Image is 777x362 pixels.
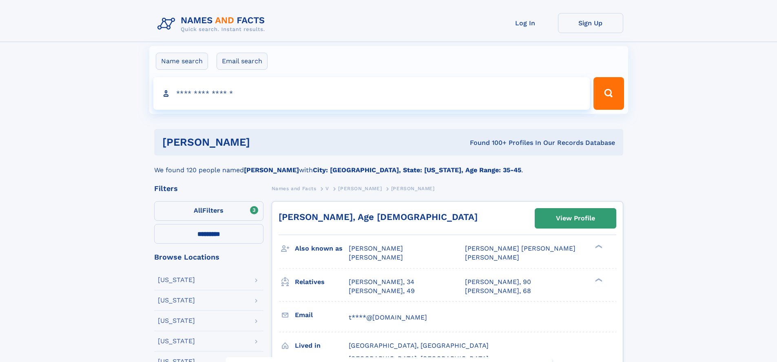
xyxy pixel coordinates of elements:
div: Browse Locations [154,253,263,261]
input: search input [153,77,590,110]
div: [US_STATE] [158,318,195,324]
a: Log In [493,13,558,33]
span: [PERSON_NAME] [338,186,382,191]
label: Filters [154,201,263,221]
h3: Also known as [295,242,349,255]
div: ❯ [593,244,603,249]
a: [PERSON_NAME], 68 [465,286,531,295]
span: [PERSON_NAME] [349,253,403,261]
label: Name search [156,53,208,70]
a: [PERSON_NAME], Age [DEMOGRAPHIC_DATA] [279,212,478,222]
b: [PERSON_NAME] [244,166,299,174]
h3: Relatives [295,275,349,289]
a: V [325,183,329,193]
img: Logo Names and Facts [154,13,272,35]
a: [PERSON_NAME] [338,183,382,193]
span: [PERSON_NAME] [465,253,519,261]
span: [GEOGRAPHIC_DATA], [GEOGRAPHIC_DATA] [349,342,489,349]
a: Sign Up [558,13,623,33]
h3: Lived in [295,339,349,353]
div: ❯ [593,277,603,282]
div: Filters [154,185,263,192]
a: [PERSON_NAME], 90 [465,278,531,286]
a: [PERSON_NAME], 49 [349,286,415,295]
span: [PERSON_NAME] [349,244,403,252]
div: [US_STATE] [158,338,195,344]
div: Found 100+ Profiles In Our Records Database [360,138,615,147]
a: [PERSON_NAME], 34 [349,278,414,286]
span: V [325,186,329,191]
h3: Email [295,308,349,322]
span: All [194,207,202,214]
div: [US_STATE] [158,297,195,304]
div: [US_STATE] [158,277,195,283]
label: Email search [217,53,268,70]
a: View Profile [535,209,616,228]
b: City: [GEOGRAPHIC_DATA], State: [US_STATE], Age Range: 35-45 [313,166,521,174]
div: We found 120 people named with . [154,155,623,175]
button: Search Button [593,77,624,110]
span: [PERSON_NAME] [PERSON_NAME] [465,244,576,252]
div: View Profile [556,209,595,228]
a: Names and Facts [272,183,317,193]
span: [PERSON_NAME] [391,186,435,191]
h1: [PERSON_NAME] [162,137,360,147]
